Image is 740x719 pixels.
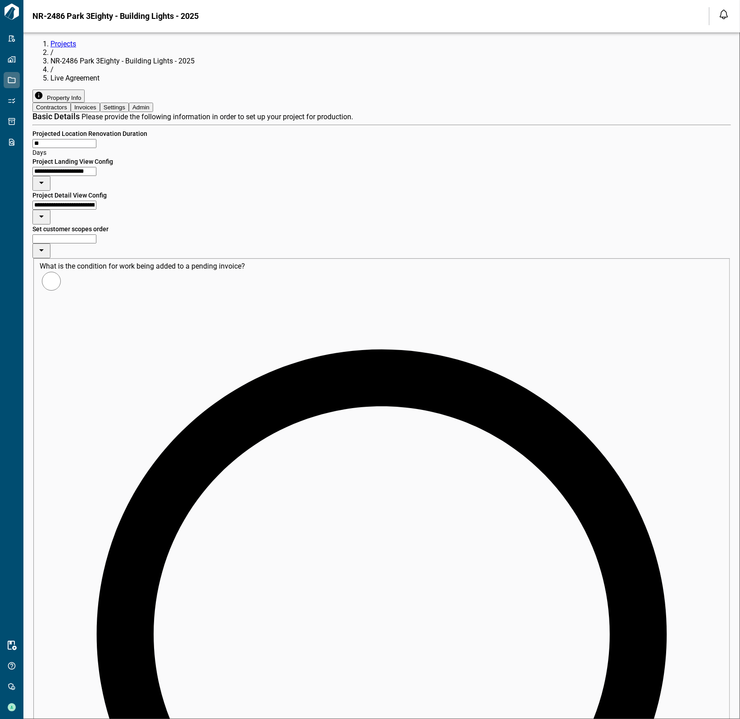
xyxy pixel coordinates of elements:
[74,104,96,111] span: Invoices
[50,40,76,48] a: Projects
[32,40,731,82] nav: breadcrumb
[50,74,100,82] span: Live Agreement
[32,12,199,21] span: NR-2486 Park 3Eighty - Building Lights - 2025
[32,103,731,112] div: base tabs
[40,262,245,270] span: What is the condition for work being added to a pending invoice?
[32,192,107,199] span: Project Detail View Config
[104,104,125,111] span: Settings
[32,112,82,121] span: Basic Details
[32,130,147,137] span: Projected Location Renovation Duration
[32,158,113,165] span: Project Landing View Config
[132,104,150,111] span: Admin
[36,104,67,111] span: Contractors
[32,176,50,191] button: Open
[47,94,81,101] span: Property Info
[32,90,85,103] button: Property Info
[50,65,54,74] span: /
[32,243,50,258] button: Open
[32,210,50,225] button: Open
[32,149,46,156] span: Days
[32,225,109,233] span: Set customer scopes order
[82,112,353,121] span: Please provide the following information in order to set up your project for production.
[50,57,195,65] span: NR-2486 Park 3Eighty - Building Lights - 2025
[50,48,54,57] span: /
[717,7,731,22] button: Open notification feed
